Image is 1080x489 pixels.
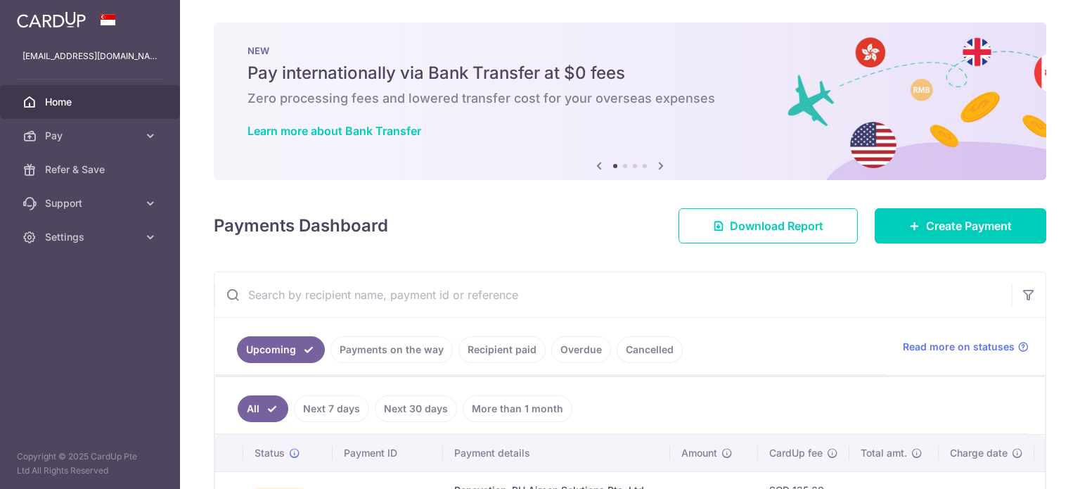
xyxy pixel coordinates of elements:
a: Next 7 days [294,395,369,422]
h6: Zero processing fees and lowered transfer cost for your overseas expenses [247,90,1012,107]
a: Download Report [679,208,858,243]
span: Create Payment [926,217,1012,234]
span: Settings [45,230,138,244]
span: CardUp fee [769,446,823,460]
span: Refer & Save [45,163,138,177]
h5: Pay internationally via Bank Transfer at $0 fees [247,62,1012,84]
span: Total amt. [861,446,907,460]
a: More than 1 month [463,395,572,422]
input: Search by recipient name, payment id or reference [214,272,1012,317]
span: Amount [681,446,717,460]
a: Upcoming [237,336,325,363]
img: Bank transfer banner [214,23,1046,180]
a: Recipient paid [458,336,546,363]
p: [EMAIL_ADDRESS][DOMAIN_NAME] [22,49,157,63]
a: Learn more about Bank Transfer [247,124,421,138]
iframe: Opens a widget where you can find more information [990,447,1066,482]
a: Overdue [551,336,611,363]
a: Next 30 days [375,395,457,422]
span: Download Report [730,217,823,234]
span: Home [45,95,138,109]
span: Charge date [950,446,1008,460]
span: Status [255,446,285,460]
th: Payment ID [333,435,443,471]
a: Create Payment [875,208,1046,243]
h4: Payments Dashboard [214,213,388,239]
a: Payments on the way [330,336,453,363]
span: Support [45,196,138,210]
span: Read more on statuses [903,340,1015,354]
img: CardUp [17,11,86,28]
th: Payment details [443,435,670,471]
a: Cancelled [617,336,683,363]
span: Pay [45,129,138,143]
a: All [238,395,288,422]
a: Read more on statuses [903,340,1029,354]
p: NEW [247,45,1012,56]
